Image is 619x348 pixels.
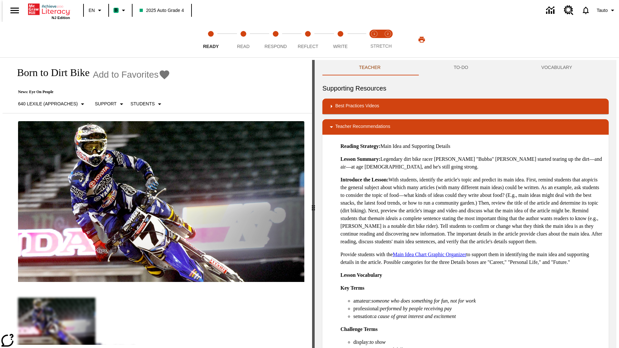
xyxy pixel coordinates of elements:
[335,102,379,110] p: Best Practices Videos
[237,44,250,49] span: Read
[340,142,604,150] p: Main Idea and Supporting Details
[322,83,609,93] h6: Supporting Resources
[192,22,230,57] button: Ready step 1 of 5
[89,7,95,14] span: EN
[289,22,327,57] button: Reflect step 4 of 5
[322,99,609,114] div: Best Practices Videos
[584,177,594,182] em: topic
[257,22,294,57] button: Respond step 3 of 5
[10,90,170,94] p: News: Eye On People
[203,44,219,49] span: Ready
[315,60,616,348] div: activity
[505,60,609,75] button: VOCABULARY
[594,5,619,16] button: Profile/Settings
[597,7,608,14] span: Tauto
[340,177,388,182] strong: Introduce the Lesson:
[28,2,70,20] div: Home
[140,7,184,14] span: 2025 Auto Grade 4
[322,22,359,57] button: Write step 5 of 5
[10,67,90,79] h1: Born to Dirt Bike
[417,60,505,75] button: TO-DO
[542,2,560,19] a: Data Center
[114,6,118,14] span: B
[333,44,348,49] span: Write
[373,32,375,35] text: 1
[93,69,170,80] button: Add to Favorites - Born to Dirt Bike
[86,5,106,16] button: Language: EN, Select a language
[393,252,466,257] a: Main Idea Chart Graphic Organizer
[340,251,604,266] p: Provide students with the to support them in identifying the main idea and supporting details in ...
[111,5,130,16] button: Boost Class color is mint green. Change class color
[322,119,609,135] div: Teacher Recommendations
[340,272,382,278] strong: Lesson Vocabulary
[577,2,594,19] a: Notifications
[340,285,364,291] strong: Key Terms
[371,298,476,304] em: someone who does something for fun, not for work
[224,22,262,57] button: Read step 2 of 5
[380,306,452,311] em: performed by people receiving pay
[560,2,577,19] a: Resource Center, Will open in new tab
[411,34,432,45] button: Print
[131,101,155,107] p: Students
[353,313,604,320] li: sensation:
[370,339,386,345] em: to show
[93,70,159,80] span: Add to Favorites
[312,60,315,348] div: Press Enter or Spacebar and then press right and left arrow keys to move the slider
[353,338,604,346] li: display:
[264,44,287,49] span: Respond
[370,43,392,49] span: STRETCH
[15,98,89,110] button: Select Lexile, 640 Lexile (Approaches)
[387,32,388,35] text: 2
[3,60,312,345] div: reading
[335,123,390,131] p: Teacher Recommendations
[340,326,378,332] strong: Challenge Terms
[322,60,609,75] div: Instructional Panel Tabs
[374,216,395,221] em: main idea
[378,22,397,57] button: Stretch Respond step 2 of 2
[5,1,24,20] button: Open side menu
[52,16,70,20] span: NJ Edition
[340,156,380,162] strong: Lesson Summary:
[18,101,78,107] p: 640 Lexile (Approaches)
[353,297,604,305] li: amateur:
[298,44,319,49] span: Reflect
[365,22,384,57] button: Stretch Read step 1 of 2
[353,305,604,313] li: professional:
[374,314,456,319] em: a cause of great interest and excitement
[340,176,604,246] p: With students, identify the article's topic and predict its main idea. First, remind students tha...
[340,155,604,171] p: Legendary dirt bike racer [PERSON_NAME] "Bubba" [PERSON_NAME] started tearing up the dirt—and air...
[322,60,417,75] button: Teacher
[95,101,116,107] p: Support
[128,98,166,110] button: Select Student
[92,98,128,110] button: Scaffolds, Support
[18,121,304,282] img: Motocross racer James Stewart flies through the air on his dirt bike.
[340,143,380,149] strong: Reading Strategy:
